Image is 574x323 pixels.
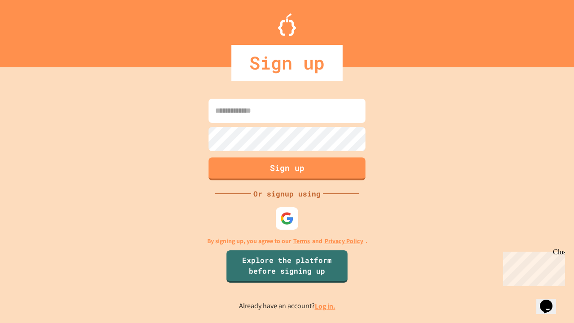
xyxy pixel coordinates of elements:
[209,157,365,180] button: Sign up
[207,236,367,246] p: By signing up, you agree to our and .
[278,13,296,36] img: Logo.svg
[293,236,310,246] a: Terms
[315,301,335,311] a: Log in.
[536,287,565,314] iframe: chat widget
[280,212,294,225] img: google-icon.svg
[500,248,565,286] iframe: chat widget
[231,45,343,81] div: Sign up
[4,4,62,57] div: Chat with us now!Close
[226,250,348,283] a: Explore the platform before signing up
[239,301,335,312] p: Already have an account?
[325,236,363,246] a: Privacy Policy
[251,188,323,199] div: Or signup using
